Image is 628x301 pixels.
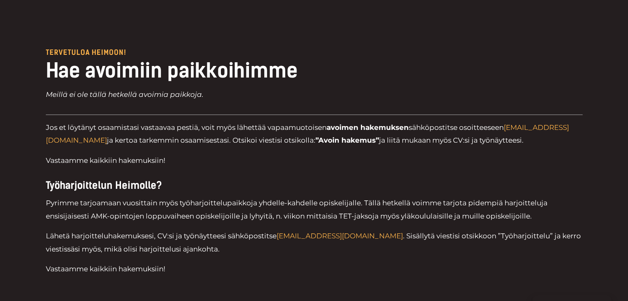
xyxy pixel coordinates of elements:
strong: ”Avoin hakemus” [315,136,379,144]
h4: Työharjoittelun Heimolle? [46,180,583,192]
p: Pyrimme tarjoamaan vuosittain myös työharjoittelupaikkoja yhdelle-kahdelle opiskelijalle. Tällä h... [46,197,583,223]
p: Tervetuloa Heimoon! [46,49,583,56]
em: Meillä ei ole tällä hetkellä avoimia paikkoja. [46,90,204,99]
p: Jos et löytänyt osaamistasi vastaavaa pestiä, voit myös lähettää vapaamuotoisen sähköpostitse oso... [46,121,583,147]
a: [EMAIL_ADDRESS][DOMAIN_NAME] [277,232,403,240]
p: Lähetä harjoitteluhakemuksesi, CV:si ja työnäytteesi sähköpostitse . Sisällytä viestisi otsikkoon... [46,230,583,256]
p: Vastaamme kaikkiin hakemuksiin! [46,263,583,276]
b: avoimen hakemuksen [327,123,409,132]
p: Vastaamme kaikkiin hakemuksiin! [46,154,583,167]
h2: Hae avoimiin paikkoihimme [46,58,583,83]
